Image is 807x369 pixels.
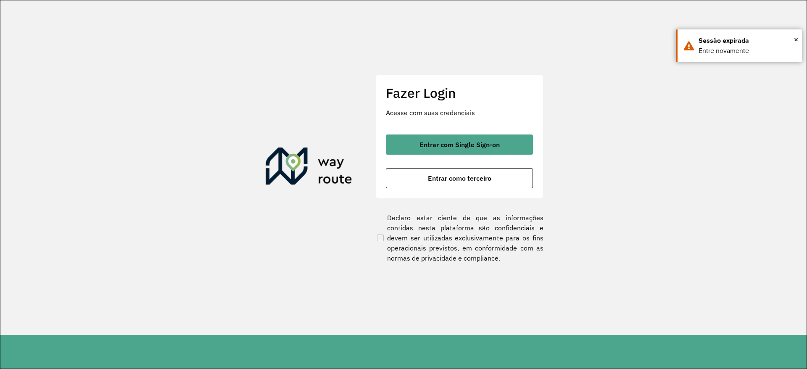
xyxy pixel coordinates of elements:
h2: Fazer Login [386,85,533,101]
span: Entrar como terceiro [428,175,491,182]
p: Acesse com suas credenciais [386,108,533,118]
span: × [794,33,798,46]
button: button [386,168,533,188]
label: Declaro estar ciente de que as informações contidas nesta plataforma são confidenciais e devem se... [375,213,543,263]
button: Close [794,33,798,46]
div: Sessão expirada [699,36,796,46]
div: Entre novamente [699,46,796,56]
span: Entrar com Single Sign-on [419,141,500,148]
button: button [386,134,533,155]
img: Roteirizador AmbevTech [266,148,352,188]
